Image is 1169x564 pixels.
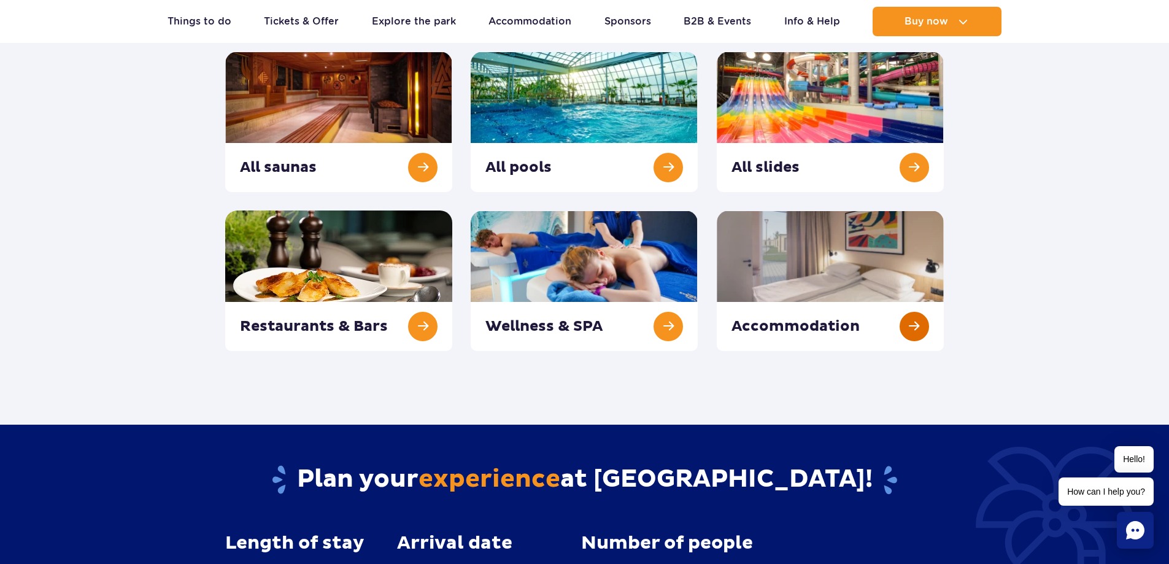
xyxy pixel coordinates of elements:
[397,533,512,554] span: Arrival date
[488,7,571,36] a: Accommodation
[873,7,1001,36] button: Buy now
[1059,477,1154,506] span: How can I help you?
[604,7,651,36] a: Sponsors
[168,7,231,36] a: Things to do
[1114,446,1154,473] span: Hello!
[264,7,339,36] a: Tickets & Offer
[419,464,560,495] span: experience
[372,7,456,36] a: Explore the park
[905,16,948,27] span: Buy now
[784,7,840,36] a: Info & Help
[581,533,753,554] span: Number of people
[225,533,365,554] span: Length of stay
[684,7,751,36] a: B2B & Events
[1117,512,1154,549] div: Chat
[225,464,944,496] h2: Plan your at [GEOGRAPHIC_DATA]!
